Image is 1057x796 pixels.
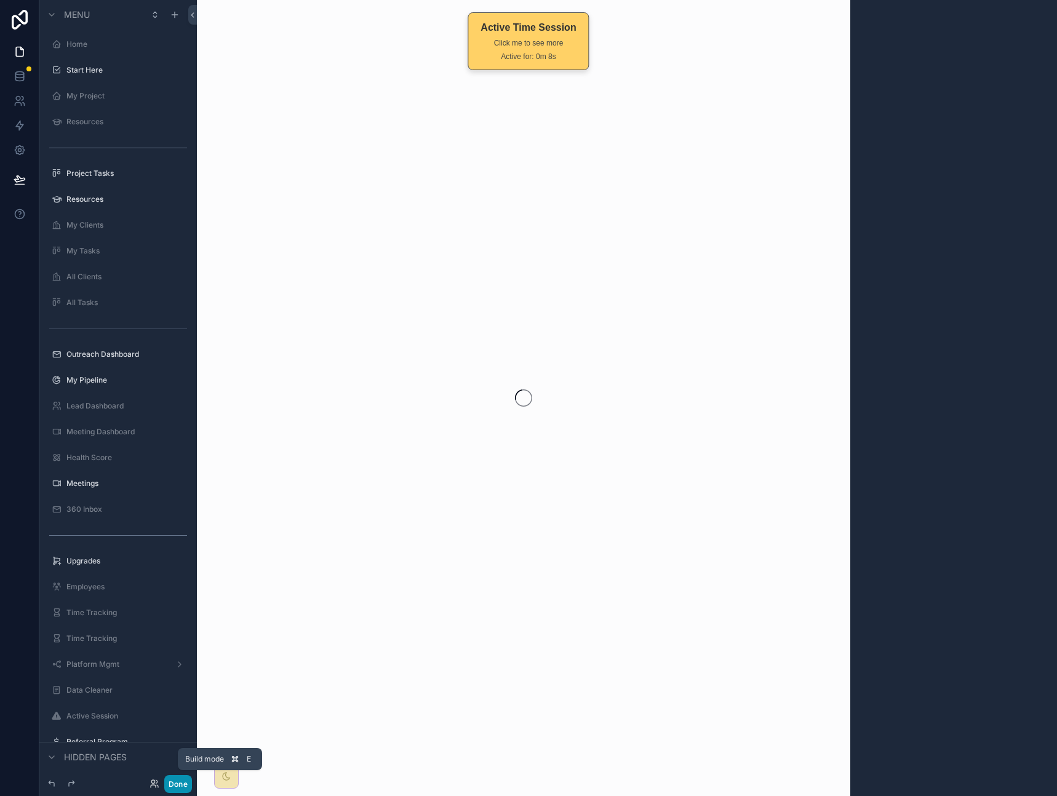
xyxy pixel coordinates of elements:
div: Active for: 0m 8s [481,51,576,62]
div: Click me to see more [481,38,576,49]
label: Data Cleaner [66,685,187,695]
label: Platform Mgmt [66,659,170,669]
label: Resources [66,194,187,204]
span: Build mode [185,754,224,764]
label: Time Tracking [66,608,187,618]
label: Upgrades [66,556,187,566]
label: 360 Inbox [66,504,187,514]
label: All Clients [66,272,187,282]
span: Menu [64,9,90,21]
label: Project Tasks [66,169,187,178]
label: Time Tracking [66,634,187,643]
span: E [244,754,253,764]
label: Lead Dashboard [66,401,187,411]
span: Hidden pages [64,751,127,763]
label: Health Score [66,453,187,463]
label: My Tasks [66,246,187,256]
label: My Pipeline [66,375,187,385]
label: My Clients [66,220,187,230]
label: Referral Program [66,737,187,747]
label: Meetings [66,479,187,488]
label: Meeting Dashboard [66,427,187,437]
label: Resources [66,117,187,127]
label: My Project [66,91,187,101]
label: Start Here [66,65,187,75]
label: Home [66,39,187,49]
label: All Tasks [66,298,187,308]
label: Active Session [66,711,187,721]
label: Employees [66,582,187,592]
label: Outreach Dashboard [66,349,187,359]
button: Done [164,775,192,793]
div: Active Time Session [481,20,576,35]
